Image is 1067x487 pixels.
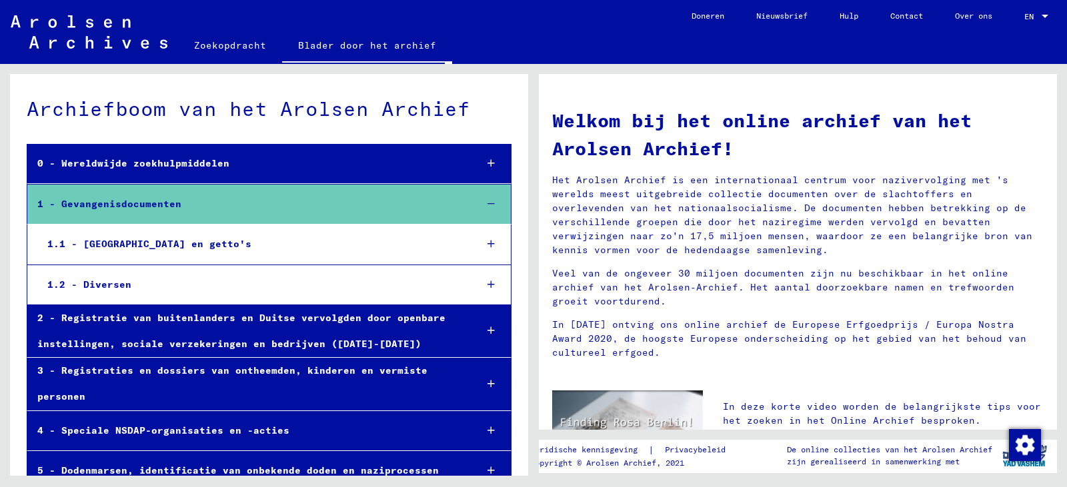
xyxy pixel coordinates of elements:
font: Juridische kennisgeving [530,444,638,454]
a: Juridische kennisgeving [530,443,648,457]
div: Wijzigingstoestemming [1008,428,1040,460]
font: 0 - Wereldwijde zoekhulpmiddelen [37,157,229,169]
font: Over ons [955,11,992,21]
font: Doneren [692,11,724,21]
font: 5 - Dodenmarsen, identificatie van onbekende doden en naziprocessen [37,464,439,476]
font: EN [1024,11,1034,21]
font: Nieuwsbrief [756,11,808,21]
font: Contact [890,11,923,21]
font: 4 - Speciale NSDAP-organisaties en -acties [37,424,289,436]
font: 1 - Gevangenisdocumenten [37,198,181,210]
a: Zoekopdracht [178,29,282,61]
font: 2 - Registratie van buitenlanders en Duitse vervolgden door openbare instellingen, sociale verzek... [37,312,445,350]
font: 3 - Registraties en dossiers van ontheemden, kinderen en vermiste personen [37,364,427,402]
font: Veel van de ongeveer 30 miljoen documenten zijn nu beschikbaar in het online archief van het Arol... [552,267,1014,307]
font: zijn gerealiseerd in samenwerking met [787,456,960,466]
img: Wijzigingstoestemming [1009,429,1041,461]
font: Welkom bij het online archief van het Arolsen Archief! [552,109,972,160]
img: yv_logo.png [1000,439,1050,472]
font: In [DATE] ontving ons online archief de Europese Erfgoedprijs / Europa Nostra Award 2020, de hoog... [552,318,1026,358]
font: Privacybeleid [665,444,726,454]
font: Het Arolsen Archief is een internationaal centrum voor nazivervolging met 's werelds meest uitgeb... [552,174,1032,256]
img: Arolsen_neg.svg [11,15,167,49]
img: video.jpg [552,390,703,472]
font: Copyright © Arolsen Archief, 2021 [530,458,684,468]
a: Privacybeleid [654,443,742,457]
font: 1.2 - Diversen [47,278,131,290]
font: Blader door het archief [298,39,436,51]
font: De online collecties van het Arolsen Archief [787,444,992,454]
font: Zoekopdracht [194,39,266,51]
font: | [648,444,654,456]
font: 1.1 - [GEOGRAPHIC_DATA] en getto's [47,238,251,250]
font: Hulp [840,11,858,21]
a: Blader door het archief [282,29,452,64]
font: Archiefboom van het Arolsen Archief [27,96,470,121]
font: In deze korte video worden de belangrijkste tips voor het zoeken in het Online Archief besproken. [723,400,1041,426]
